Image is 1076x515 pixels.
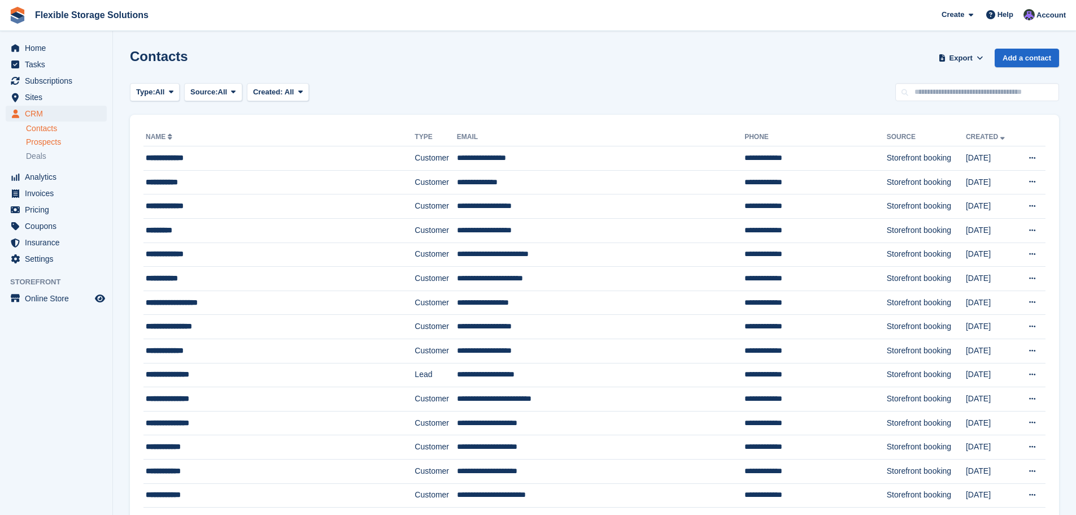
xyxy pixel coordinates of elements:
[887,435,966,460] td: Storefront booking
[415,194,456,219] td: Customer
[887,128,966,146] th: Source
[966,243,1017,267] td: [DATE]
[6,89,107,105] a: menu
[6,40,107,56] a: menu
[887,194,966,219] td: Storefront booking
[146,133,175,141] a: Name
[26,136,107,148] a: Prospects
[6,73,107,89] a: menu
[218,86,228,98] span: All
[6,202,107,218] a: menu
[942,9,964,20] span: Create
[155,86,165,98] span: All
[26,123,107,134] a: Contacts
[415,435,456,460] td: Customer
[887,315,966,339] td: Storefront booking
[415,387,456,412] td: Customer
[887,387,966,412] td: Storefront booking
[966,411,1017,435] td: [DATE]
[130,83,180,102] button: Type: All
[966,170,1017,194] td: [DATE]
[6,235,107,250] a: menu
[966,435,1017,460] td: [DATE]
[93,292,107,305] a: Preview store
[6,57,107,72] a: menu
[10,276,112,288] span: Storefront
[6,106,107,122] a: menu
[130,49,188,64] h1: Contacts
[25,218,93,234] span: Coupons
[887,170,966,194] td: Storefront booking
[136,86,155,98] span: Type:
[966,483,1017,508] td: [DATE]
[25,106,93,122] span: CRM
[887,218,966,243] td: Storefront booking
[966,387,1017,412] td: [DATE]
[25,291,93,306] span: Online Store
[31,6,153,24] a: Flexible Storage Solutions
[6,218,107,234] a: menu
[6,291,107,306] a: menu
[415,291,456,315] td: Customer
[887,146,966,171] td: Storefront booking
[9,7,26,24] img: stora-icon-8386f47178a22dfd0bd8f6a31ec36ba5ce8667c1dd55bd0f319d3a0aa187defe.svg
[887,291,966,315] td: Storefront booking
[457,128,744,146] th: Email
[966,339,1017,363] td: [DATE]
[887,243,966,267] td: Storefront booking
[25,40,93,56] span: Home
[415,243,456,267] td: Customer
[997,9,1013,20] span: Help
[415,411,456,435] td: Customer
[415,146,456,171] td: Customer
[415,128,456,146] th: Type
[966,146,1017,171] td: [DATE]
[247,83,309,102] button: Created: All
[415,459,456,483] td: Customer
[887,483,966,508] td: Storefront booking
[966,291,1017,315] td: [DATE]
[415,170,456,194] td: Customer
[995,49,1059,67] a: Add a contact
[966,133,1007,141] a: Created
[26,150,107,162] a: Deals
[949,53,973,64] span: Export
[26,151,46,162] span: Deals
[6,169,107,185] a: menu
[744,128,887,146] th: Phone
[966,194,1017,219] td: [DATE]
[415,339,456,363] td: Customer
[966,218,1017,243] td: [DATE]
[966,363,1017,387] td: [DATE]
[26,137,61,148] span: Prospects
[887,459,966,483] td: Storefront booking
[415,218,456,243] td: Customer
[415,483,456,508] td: Customer
[1036,10,1066,21] span: Account
[190,86,217,98] span: Source:
[25,73,93,89] span: Subscriptions
[415,363,456,387] td: Lead
[415,315,456,339] td: Customer
[887,411,966,435] td: Storefront booking
[966,267,1017,291] td: [DATE]
[25,89,93,105] span: Sites
[25,57,93,72] span: Tasks
[966,459,1017,483] td: [DATE]
[936,49,986,67] button: Export
[25,235,93,250] span: Insurance
[25,185,93,201] span: Invoices
[887,363,966,387] td: Storefront booking
[887,267,966,291] td: Storefront booking
[887,339,966,363] td: Storefront booking
[415,267,456,291] td: Customer
[966,315,1017,339] td: [DATE]
[25,251,93,267] span: Settings
[253,88,283,96] span: Created:
[184,83,242,102] button: Source: All
[25,169,93,185] span: Analytics
[285,88,294,96] span: All
[6,251,107,267] a: menu
[25,202,93,218] span: Pricing
[6,185,107,201] a: menu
